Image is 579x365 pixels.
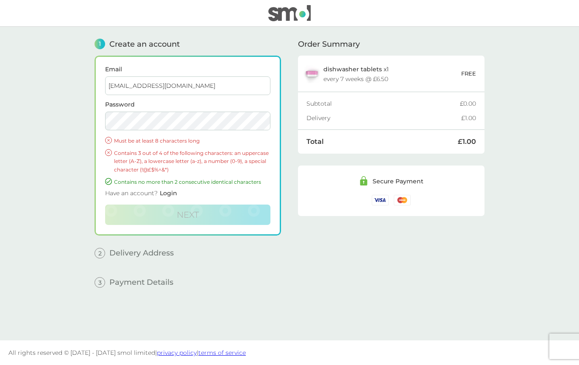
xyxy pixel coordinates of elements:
label: Password [105,101,270,107]
span: Order Summary [298,40,360,48]
div: Subtotal [306,101,460,107]
label: Email [105,66,270,72]
p: Must be at least 8 characters long [114,137,270,145]
span: Payment Details [109,278,173,286]
p: Contains 3 out of 4 of the following characters: an uppercase letter (A-Z), a lowercase letter (a... [114,149,270,174]
div: Total [306,138,458,145]
div: every 7 weeks @ £6.50 [323,76,388,82]
img: /assets/icons/cards/mastercard.svg [394,195,411,205]
span: Next [177,210,199,220]
button: Next [105,205,270,225]
p: FREE [461,69,476,78]
p: Contains no more than 2 consecutive identical characters [114,178,270,186]
span: 3 [95,277,105,288]
div: £0.00 [460,101,476,107]
div: £1.00 [461,115,476,121]
div: Have an account? [105,186,270,205]
span: Login [160,189,177,197]
div: £1.00 [458,138,476,145]
a: terms of service [198,349,246,357]
img: /assets/icons/cards/visa.svg [372,195,389,205]
p: x 1 [323,66,389,73]
span: 2 [95,248,105,258]
span: Create an account [109,40,180,48]
span: dishwasher tablets [323,65,382,73]
span: 1 [95,39,105,49]
a: privacy policy [157,349,197,357]
span: Delivery Address [109,249,174,257]
div: Secure Payment [373,178,423,184]
div: Delivery [306,115,461,121]
img: smol [268,5,311,21]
